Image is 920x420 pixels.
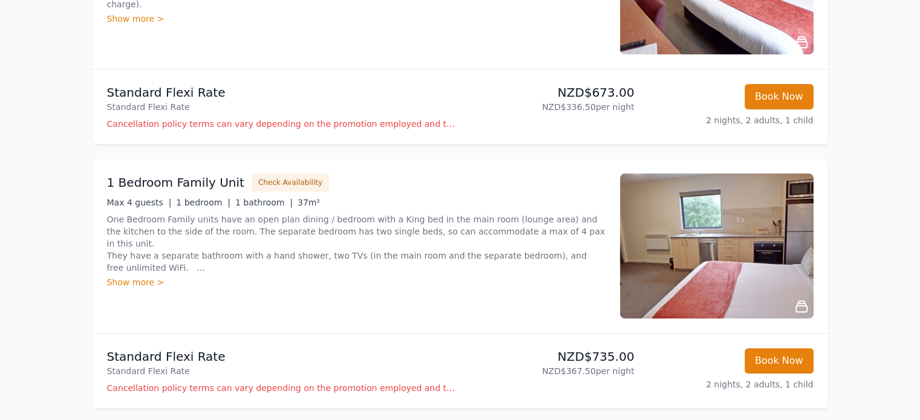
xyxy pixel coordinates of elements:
h3: 1 Bedroom Family Unit [107,174,244,191]
button: Book Now [745,84,814,109]
p: One Bedroom Family units have an open plan dining / bedroom with a King bed in the main room (lou... [107,213,605,274]
p: Standard Flexi Rate [107,348,455,365]
div: Show more > [107,13,605,25]
div: Show more > [107,276,605,288]
p: 2 nights, 2 adults, 1 child [644,114,814,126]
span: 37m² [298,198,320,207]
span: 1 bathroom | [235,198,293,207]
button: Book Now [745,348,814,373]
p: NZD$367.50 per night [465,365,635,377]
span: Max 4 guests | [107,198,172,207]
span: 1 bedroom | [176,198,230,207]
p: 2 nights, 2 adults, 1 child [644,378,814,390]
button: Check Availability [252,173,329,192]
p: Cancellation policy terms can vary depending on the promotion employed and the time of stay of th... [107,382,455,394]
p: NZD$735.00 [465,348,635,365]
p: NZD$673.00 [465,84,635,101]
p: Standard Flexi Rate [107,84,455,101]
p: Standard Flexi Rate [107,101,455,113]
p: Cancellation policy terms can vary depending on the promotion employed and the time of stay of th... [107,118,455,130]
p: Standard Flexi Rate [107,365,455,377]
p: NZD$336.50 per night [465,101,635,113]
